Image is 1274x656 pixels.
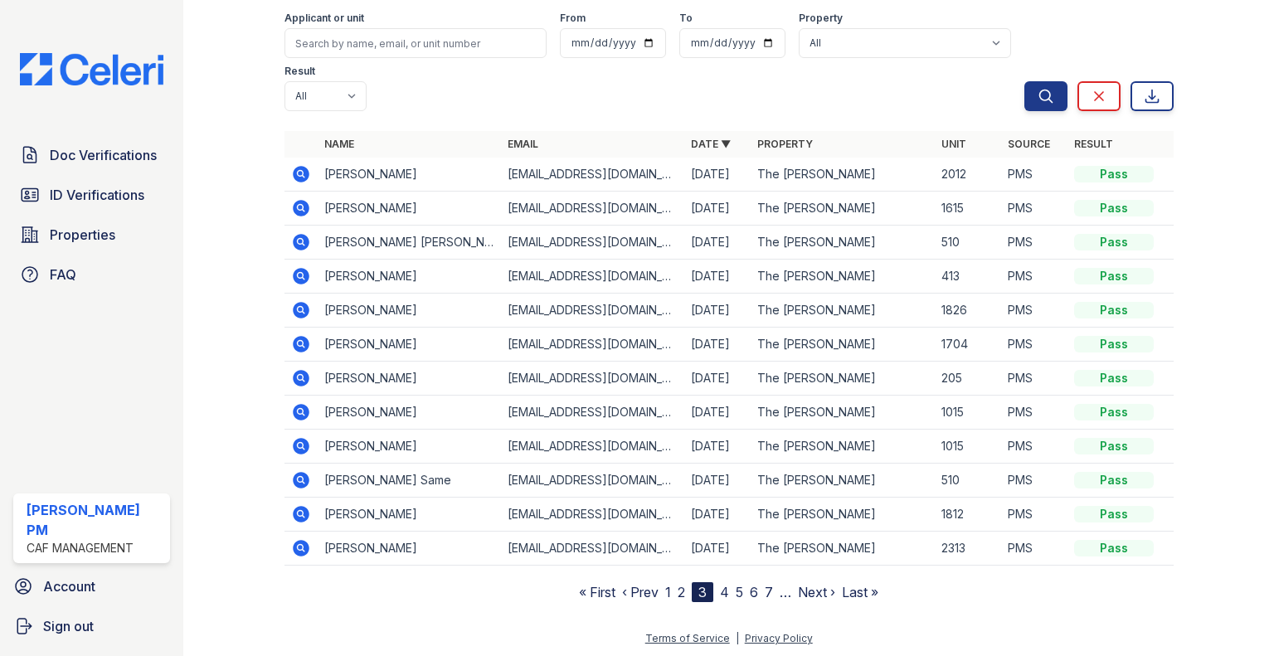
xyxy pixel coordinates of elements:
td: [DATE] [684,192,751,226]
a: 1 [665,584,671,600]
td: 1812 [935,498,1001,532]
td: [PERSON_NAME] [318,430,501,464]
td: 510 [935,464,1001,498]
a: Property [757,138,813,150]
td: [DATE] [684,294,751,328]
td: [DATE] [684,362,751,396]
td: 413 [935,260,1001,294]
span: … [780,582,791,602]
td: [PERSON_NAME] [318,362,501,396]
td: [DATE] [684,328,751,362]
td: [PERSON_NAME] [318,158,501,192]
div: Pass [1074,234,1154,250]
span: FAQ [50,265,76,284]
td: The [PERSON_NAME] [751,396,934,430]
td: 1826 [935,294,1001,328]
td: [PERSON_NAME] [318,498,501,532]
div: Pass [1074,438,1154,454]
td: PMS [1001,158,1067,192]
td: [DATE] [684,226,751,260]
div: Pass [1074,166,1154,182]
span: ID Verifications [50,185,144,205]
div: Pass [1074,302,1154,318]
td: PMS [1001,294,1067,328]
td: [EMAIL_ADDRESS][DOMAIN_NAME] [501,430,684,464]
td: 1704 [935,328,1001,362]
td: [PERSON_NAME] [PERSON_NAME] [318,226,501,260]
td: The [PERSON_NAME] [751,362,934,396]
td: [EMAIL_ADDRESS][DOMAIN_NAME] [501,294,684,328]
div: Pass [1074,506,1154,522]
a: Result [1074,138,1113,150]
div: | [736,632,739,644]
td: PMS [1001,532,1067,566]
td: [EMAIL_ADDRESS][DOMAIN_NAME] [501,464,684,498]
td: PMS [1001,260,1067,294]
td: [PERSON_NAME] [318,396,501,430]
label: Applicant or unit [284,12,364,25]
td: [PERSON_NAME] [318,294,501,328]
td: The [PERSON_NAME] [751,464,934,498]
td: PMS [1001,498,1067,532]
td: 1015 [935,396,1001,430]
a: Name [324,138,354,150]
td: 2012 [935,158,1001,192]
a: Last » [842,584,878,600]
td: [EMAIL_ADDRESS][DOMAIN_NAME] [501,158,684,192]
td: [DATE] [684,396,751,430]
td: PMS [1001,430,1067,464]
div: Pass [1074,540,1154,556]
a: Email [508,138,538,150]
a: Properties [13,218,170,251]
a: Terms of Service [645,632,730,644]
a: FAQ [13,258,170,291]
div: [PERSON_NAME] PM [27,500,163,540]
span: Sign out [43,616,94,636]
div: Pass [1074,200,1154,216]
div: 3 [692,582,713,602]
td: [PERSON_NAME] [318,260,501,294]
span: Properties [50,225,115,245]
a: Next › [798,584,835,600]
input: Search by name, email, or unit number [284,28,547,58]
td: [EMAIL_ADDRESS][DOMAIN_NAME] [501,396,684,430]
label: Result [284,65,315,78]
td: The [PERSON_NAME] [751,294,934,328]
a: Doc Verifications [13,138,170,172]
td: The [PERSON_NAME] [751,532,934,566]
a: Privacy Policy [745,632,813,644]
td: The [PERSON_NAME] [751,192,934,226]
a: Date ▼ [691,138,731,150]
div: Pass [1074,404,1154,420]
td: PMS [1001,464,1067,498]
td: PMS [1001,362,1067,396]
a: 7 [765,584,773,600]
div: Pass [1074,268,1154,284]
div: Pass [1074,472,1154,488]
div: Pass [1074,336,1154,352]
a: « First [579,584,615,600]
label: To [679,12,693,25]
td: [PERSON_NAME] [318,532,501,566]
a: ID Verifications [13,178,170,211]
td: [DATE] [684,158,751,192]
td: [DATE] [684,532,751,566]
td: 510 [935,226,1001,260]
a: 4 [720,584,729,600]
a: ‹ Prev [622,584,659,600]
td: [EMAIL_ADDRESS][DOMAIN_NAME] [501,192,684,226]
td: [DATE] [684,430,751,464]
td: [PERSON_NAME] [318,192,501,226]
td: [PERSON_NAME] Same [318,464,501,498]
td: PMS [1001,328,1067,362]
td: 1015 [935,430,1001,464]
span: Doc Verifications [50,145,157,165]
a: 5 [736,584,743,600]
td: The [PERSON_NAME] [751,260,934,294]
td: PMS [1001,396,1067,430]
a: Unit [941,138,966,150]
td: [PERSON_NAME] [318,328,501,362]
td: PMS [1001,192,1067,226]
td: 205 [935,362,1001,396]
td: [EMAIL_ADDRESS][DOMAIN_NAME] [501,328,684,362]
